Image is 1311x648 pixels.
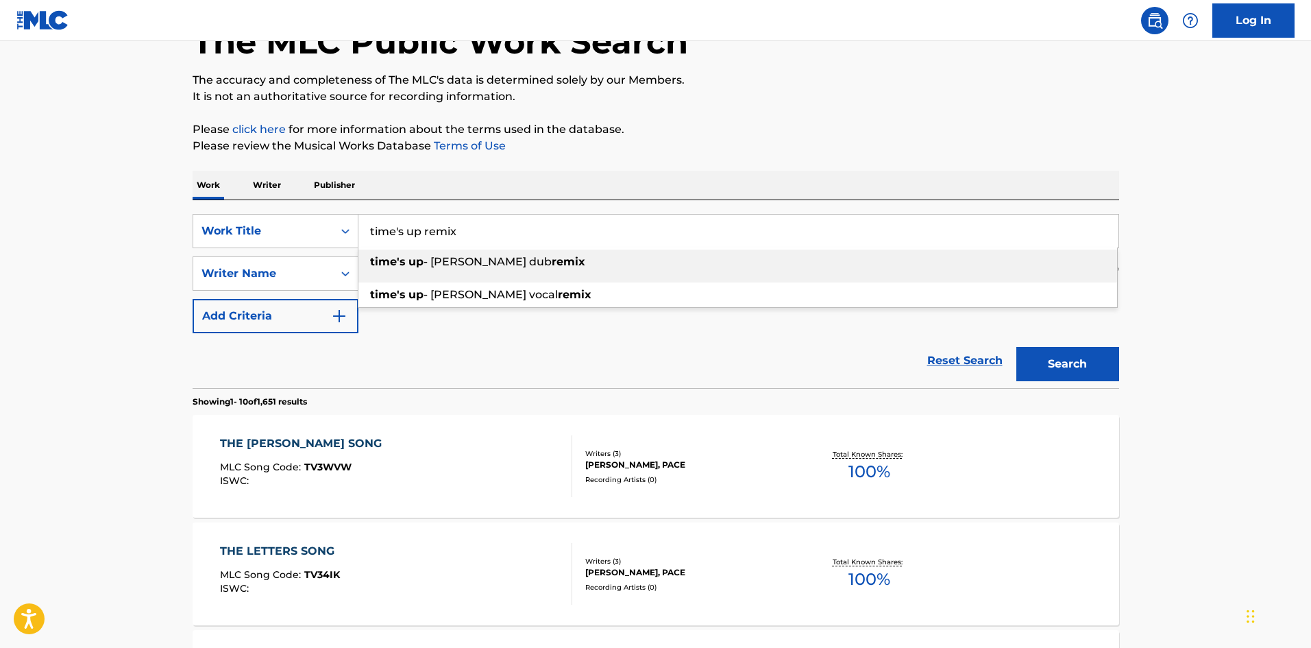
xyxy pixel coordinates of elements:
[232,123,286,136] a: click here
[585,448,792,459] div: Writers ( 3 )
[1016,347,1119,381] button: Search
[370,288,406,301] strong: time's
[331,308,347,324] img: 9d2ae6d4665cec9f34b9.svg
[1141,7,1168,34] a: Public Search
[249,171,285,200] p: Writer
[1212,3,1295,38] a: Log In
[220,475,252,487] span: ISWC :
[193,138,1119,154] p: Please review the Musical Works Database
[193,21,688,62] h1: The MLC Public Work Search
[431,139,506,152] a: Terms of Use
[193,523,1119,625] a: THE LETTERS SONGMLC Song Code:TV34IKISWC:Writers (3)[PERSON_NAME], PACERecording Artists (0)Total...
[1177,7,1204,34] div: Help
[1242,582,1311,648] iframe: Chat Widget
[833,449,906,459] p: Total Known Shares:
[220,435,389,452] div: THE [PERSON_NAME] SONG
[201,265,325,282] div: Writer Name
[220,568,304,581] span: MLC Song Code :
[370,255,406,268] strong: time's
[16,10,69,30] img: MLC Logo
[585,475,792,485] div: Recording Artists ( 0 )
[585,556,792,566] div: Writers ( 3 )
[585,566,792,579] div: [PERSON_NAME], PACE
[193,415,1119,518] a: THE [PERSON_NAME] SONGMLC Song Code:TV3WVWISWC:Writers (3)[PERSON_NAME], PACERecording Artists (0...
[193,72,1119,88] p: The accuracy and completeness of The MLC's data is determined solely by our Members.
[585,582,792,592] div: Recording Artists ( 0 )
[304,568,340,581] span: TV34IK
[220,543,341,560] div: THE LETTERS SONG
[193,121,1119,138] p: Please for more information about the terms used in the database.
[833,557,906,567] p: Total Known Shares:
[585,459,792,471] div: [PERSON_NAME], PACE
[552,255,585,268] strong: remix
[1147,12,1163,29] img: search
[193,214,1119,388] form: Search Form
[558,288,591,301] strong: remix
[193,88,1119,105] p: It is not an authoritative source for recording information.
[201,223,325,239] div: Work Title
[1182,12,1199,29] img: help
[310,171,359,200] p: Publisher
[193,396,307,408] p: Showing 1 - 10 of 1,651 results
[848,459,890,484] span: 100 %
[1247,596,1255,637] div: Drag
[424,255,552,268] span: - [PERSON_NAME] dub
[408,255,424,268] strong: up
[193,299,358,333] button: Add Criteria
[220,461,304,473] span: MLC Song Code :
[408,288,424,301] strong: up
[848,567,890,592] span: 100 %
[304,461,352,473] span: TV3WVW
[193,171,224,200] p: Work
[220,582,252,595] span: ISWC :
[424,288,558,301] span: - [PERSON_NAME] vocal
[920,346,1009,376] a: Reset Search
